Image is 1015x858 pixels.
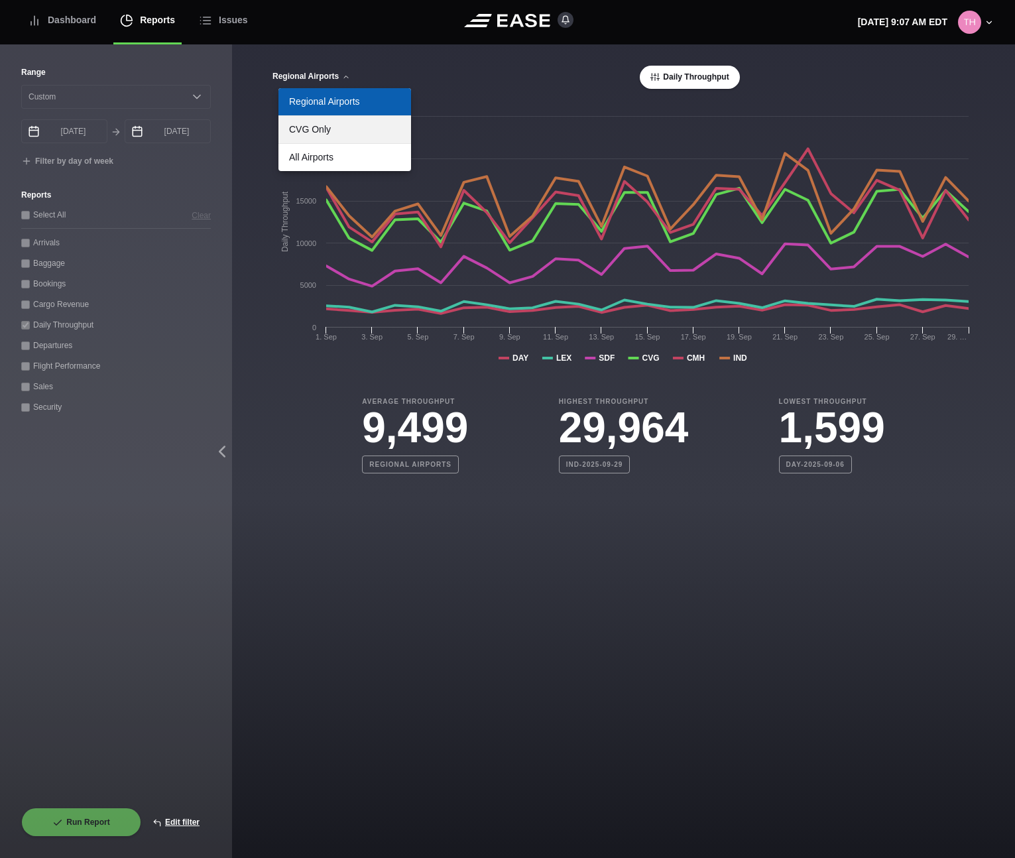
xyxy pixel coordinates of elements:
[779,406,885,449] h3: 1,599
[642,353,660,363] tspan: CVG
[599,353,615,363] tspan: SDF
[733,353,747,363] tspan: IND
[858,15,947,29] p: [DATE] 9:07 AM EDT
[512,353,528,363] tspan: DAY
[278,116,411,143] a: CVG Only
[361,333,383,341] tspan: 3. Sep
[125,119,211,143] input: mm/dd/yyyy
[21,156,113,167] button: Filter by day of week
[772,333,798,341] tspan: 21. Sep
[910,333,935,341] tspan: 27. Sep
[818,333,843,341] tspan: 23. Sep
[779,456,852,473] b: DAY-2025-09-06
[559,397,689,406] b: Highest Throughput
[296,197,316,205] text: 15000
[947,333,967,341] tspan: 29. …
[316,333,337,341] tspan: 1. Sep
[640,66,739,89] button: Daily Throughput
[280,191,290,252] tspan: Daily Throughput
[543,333,568,341] tspan: 11. Sep
[362,456,459,473] b: Regional Airports
[272,72,351,82] button: Regional Airports
[21,66,211,78] label: Range
[727,333,752,341] tspan: 19. Sep
[408,333,429,341] tspan: 5. Sep
[192,208,211,222] button: Clear
[362,406,468,449] h3: 9,499
[865,333,890,341] tspan: 25. Sep
[779,397,885,406] b: Lowest Throughput
[300,281,316,289] text: 5000
[687,353,705,363] tspan: CMH
[362,397,468,406] b: Average Throughput
[635,333,660,341] tspan: 15. Sep
[556,353,571,363] tspan: LEX
[21,189,211,201] label: Reports
[958,11,981,34] img: 80ca9e2115b408c1dc8c56a444986cd3
[681,333,706,341] tspan: 17. Sep
[296,239,316,247] text: 10000
[278,88,411,115] a: Regional Airports
[21,119,107,143] input: mm/dd/yyyy
[589,333,614,341] tspan: 13. Sep
[559,456,630,473] b: IND-2025-09-29
[278,144,411,171] a: All Airports
[312,324,316,332] text: 0
[141,808,211,837] button: Edit filter
[499,333,520,341] tspan: 9. Sep
[559,406,689,449] h3: 29,964
[453,333,475,341] tspan: 7. Sep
